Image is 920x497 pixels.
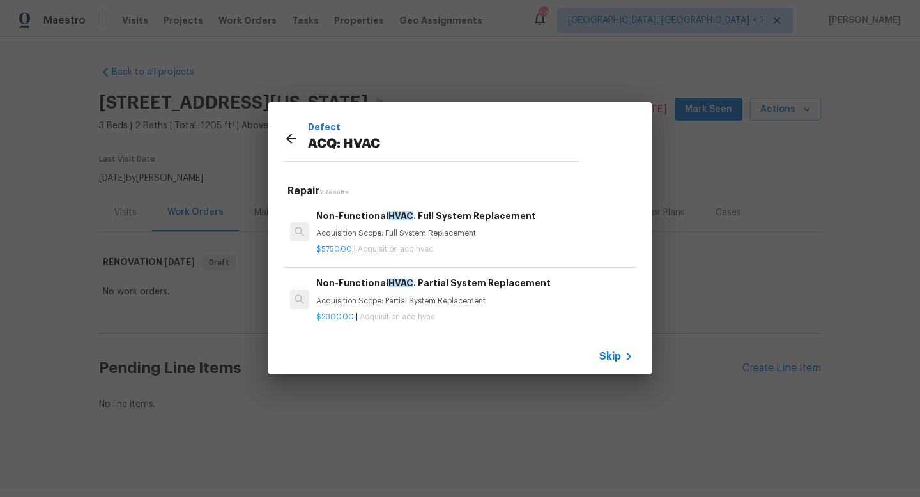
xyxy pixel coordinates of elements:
h6: Non-Functional . Partial System Replacement [316,276,633,290]
span: Skip [599,350,621,363]
p: | [316,312,633,323]
span: HVAC [388,211,413,220]
span: HVAC [388,279,413,287]
p: Acquisition Scope: Full System Replacement [316,228,633,239]
span: Acquisition acq hvac [360,313,435,321]
h5: Repair [287,185,636,198]
h6: Non-Functional . Full System Replacement [316,209,633,223]
span: $2300.00 [316,313,354,321]
span: $5750.00 [316,245,352,253]
p: ACQ: HVAC [308,134,579,155]
p: Acquisition Scope: Partial System Replacement [316,296,633,307]
p: | [316,244,633,255]
span: 2 Results [319,189,349,195]
span: Acquisition acq hvac [358,245,433,253]
p: Defect [308,120,579,134]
